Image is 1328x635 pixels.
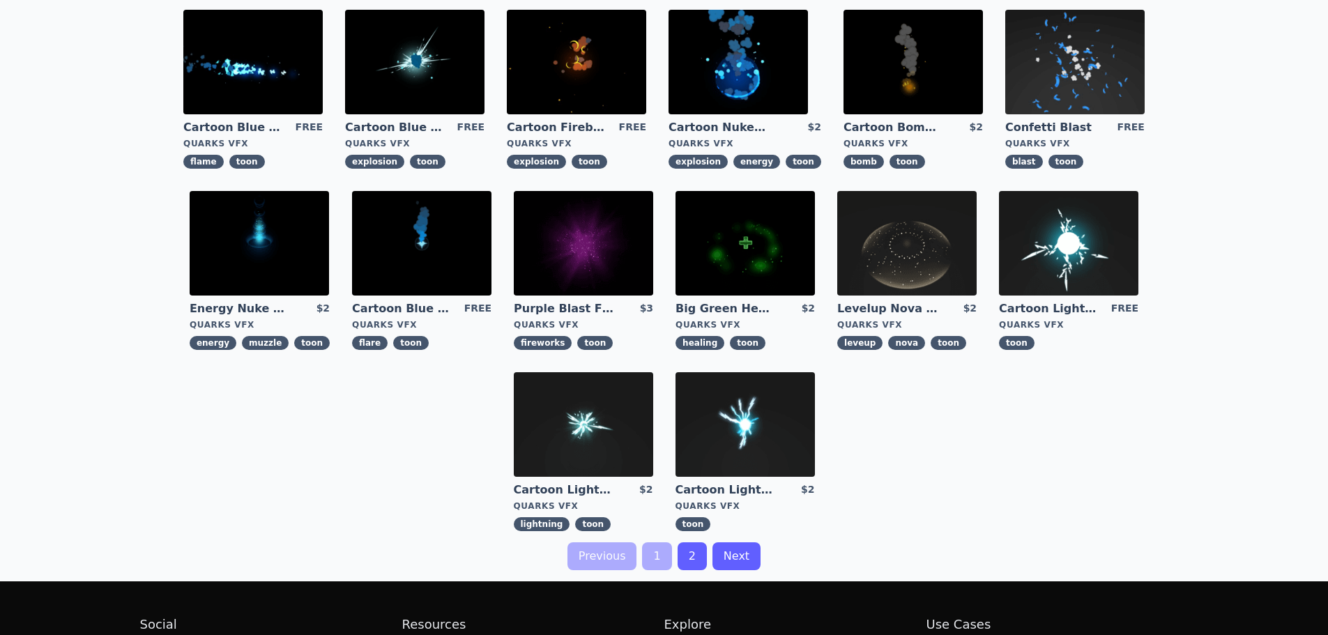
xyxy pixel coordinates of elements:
h2: Explore [664,615,926,634]
div: Quarks VFX [345,138,484,149]
span: toon [577,336,613,350]
div: $2 [316,301,330,316]
div: $3 [640,301,653,316]
img: imgAlt [352,191,491,296]
span: toon [393,336,429,350]
img: imgAlt [507,10,646,114]
a: Cartoon Lightning Ball [999,301,1099,316]
span: toon [229,155,265,169]
div: Quarks VFX [837,319,977,330]
img: imgAlt [837,191,977,296]
span: nova [888,336,925,350]
h2: Resources [402,615,664,634]
div: FREE [1117,120,1144,135]
div: Quarks VFX [352,319,491,330]
img: imgAlt [999,191,1138,296]
span: toon [999,336,1035,350]
a: 1 [642,542,671,570]
span: blast [1005,155,1043,169]
span: flare [352,336,388,350]
a: Energy Nuke Muzzle Flash [190,301,290,316]
img: imgAlt [190,191,329,296]
a: Cartoon Fireball Explosion [507,120,607,135]
span: flame [183,155,224,169]
a: Cartoon Nuke Energy Explosion [669,120,769,135]
div: Quarks VFX [676,319,815,330]
div: Quarks VFX [669,138,821,149]
a: Cartoon Blue Gas Explosion [345,120,445,135]
span: fireworks [514,336,572,350]
div: Quarks VFX [844,138,983,149]
span: toon [931,336,966,350]
img: imgAlt [844,10,983,114]
img: imgAlt [1005,10,1145,114]
img: imgAlt [183,10,323,114]
span: energy [190,336,236,350]
a: Cartoon Blue Flare [352,301,452,316]
img: imgAlt [345,10,484,114]
span: explosion [507,155,566,169]
img: imgAlt [676,191,815,296]
a: Previous [567,542,637,570]
a: Purple Blast Fireworks [514,301,614,316]
div: FREE [619,120,646,135]
span: toon [676,517,711,531]
span: bomb [844,155,884,169]
img: imgAlt [514,191,653,296]
img: imgAlt [669,10,808,114]
div: FREE [464,301,491,316]
div: Quarks VFX [676,500,815,512]
div: Quarks VFX [514,500,653,512]
span: toon [572,155,607,169]
div: Quarks VFX [514,319,653,330]
span: energy [733,155,780,169]
span: muzzle [242,336,289,350]
h2: Use Cases [926,615,1189,634]
a: 2 [678,542,707,570]
a: Confetti Blast [1005,120,1106,135]
div: FREE [1111,301,1138,316]
span: explosion [669,155,728,169]
a: Next [712,542,761,570]
div: $2 [801,482,814,498]
span: explosion [345,155,404,169]
div: $2 [802,301,815,316]
a: Cartoon Lightning Ball Explosion [514,482,614,498]
div: Quarks VFX [190,319,330,330]
a: Cartoon Bomb Fuse [844,120,944,135]
span: lightning [514,517,570,531]
span: toon [575,517,611,531]
a: Levelup Nova Effect [837,301,938,316]
span: healing [676,336,724,350]
img: imgAlt [514,372,653,477]
div: Quarks VFX [1005,138,1145,149]
span: toon [1048,155,1084,169]
span: toon [410,155,445,169]
h2: Social [140,615,402,634]
a: Cartoon Blue Flamethrower [183,120,284,135]
div: $2 [963,301,977,316]
span: leveup [837,336,883,350]
div: Quarks VFX [999,319,1138,330]
span: toon [786,155,821,169]
img: imgAlt [676,372,815,477]
span: toon [730,336,765,350]
a: Cartoon Lightning Ball with Bloom [676,482,776,498]
div: Quarks VFX [507,138,646,149]
div: FREE [457,120,484,135]
div: $2 [807,120,821,135]
div: $2 [969,120,982,135]
a: Big Green Healing Effect [676,301,776,316]
span: toon [890,155,925,169]
div: FREE [296,120,323,135]
span: toon [294,336,330,350]
div: Quarks VFX [183,138,323,149]
div: $2 [639,482,652,498]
